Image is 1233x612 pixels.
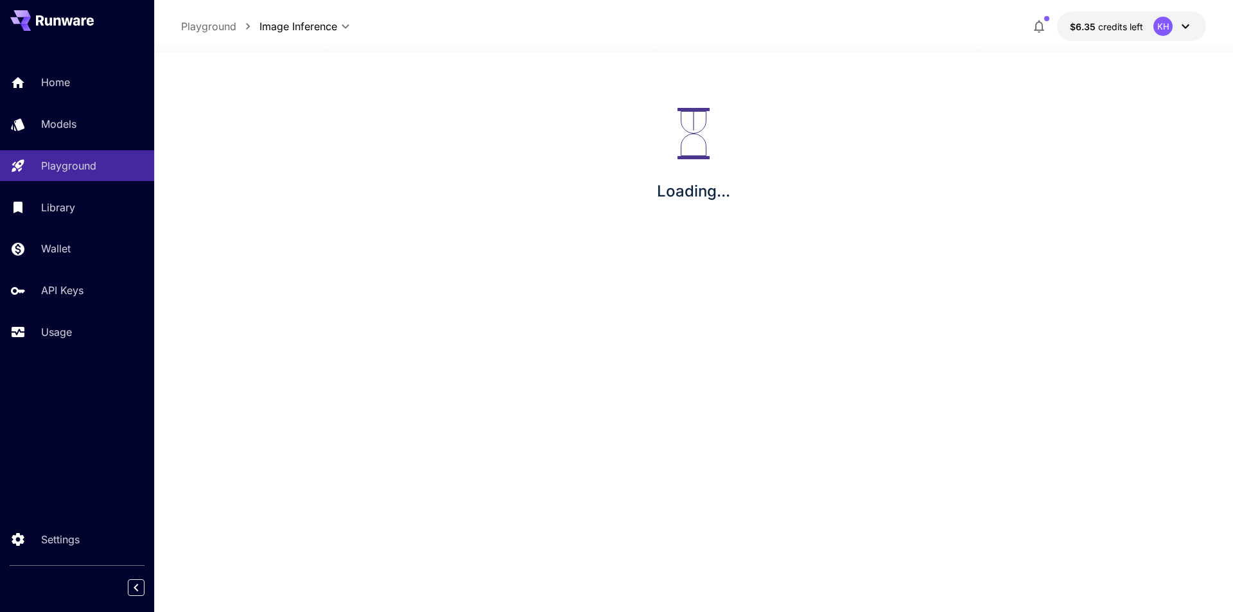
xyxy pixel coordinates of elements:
p: API Keys [41,283,83,298]
p: Usage [41,324,72,340]
div: Collapse sidebar [137,576,154,599]
span: credits left [1098,21,1143,32]
span: Image Inference [259,19,337,34]
span: $6.35 [1070,21,1098,32]
p: Library [41,200,75,215]
p: Models [41,116,76,132]
button: $6.3525KH [1057,12,1206,41]
p: Playground [41,158,96,173]
p: Wallet [41,241,71,256]
button: Collapse sidebar [128,579,144,596]
a: Playground [181,19,236,34]
p: Loading... [657,180,730,203]
p: Home [41,74,70,90]
div: $6.3525 [1070,20,1143,33]
nav: breadcrumb [181,19,259,34]
p: Settings [41,532,80,547]
div: KH [1153,17,1173,36]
